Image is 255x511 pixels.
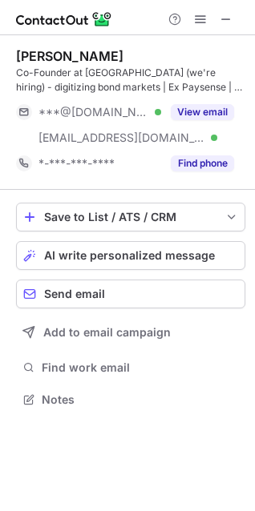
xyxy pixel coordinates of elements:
[42,360,239,375] span: Find work email
[16,203,245,231] button: save-profile-one-click
[38,105,149,119] span: ***@[DOMAIN_NAME]
[16,356,245,379] button: Find work email
[16,318,245,347] button: Add to email campaign
[16,66,245,95] div: Co-Founder at [GEOGRAPHIC_DATA] (we're hiring) - digitizing bond markets | Ex Paysense | ex [PERS...
[44,288,105,300] span: Send email
[16,388,245,411] button: Notes
[43,326,171,339] span: Add to email campaign
[171,104,234,120] button: Reveal Button
[44,211,217,223] div: Save to List / ATS / CRM
[16,10,112,29] img: ContactOut v5.3.10
[44,249,215,262] span: AI write personalized message
[16,241,245,270] button: AI write personalized message
[16,48,123,64] div: [PERSON_NAME]
[38,131,205,145] span: [EMAIL_ADDRESS][DOMAIN_NAME]
[42,392,239,407] span: Notes
[171,155,234,171] button: Reveal Button
[16,280,245,308] button: Send email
